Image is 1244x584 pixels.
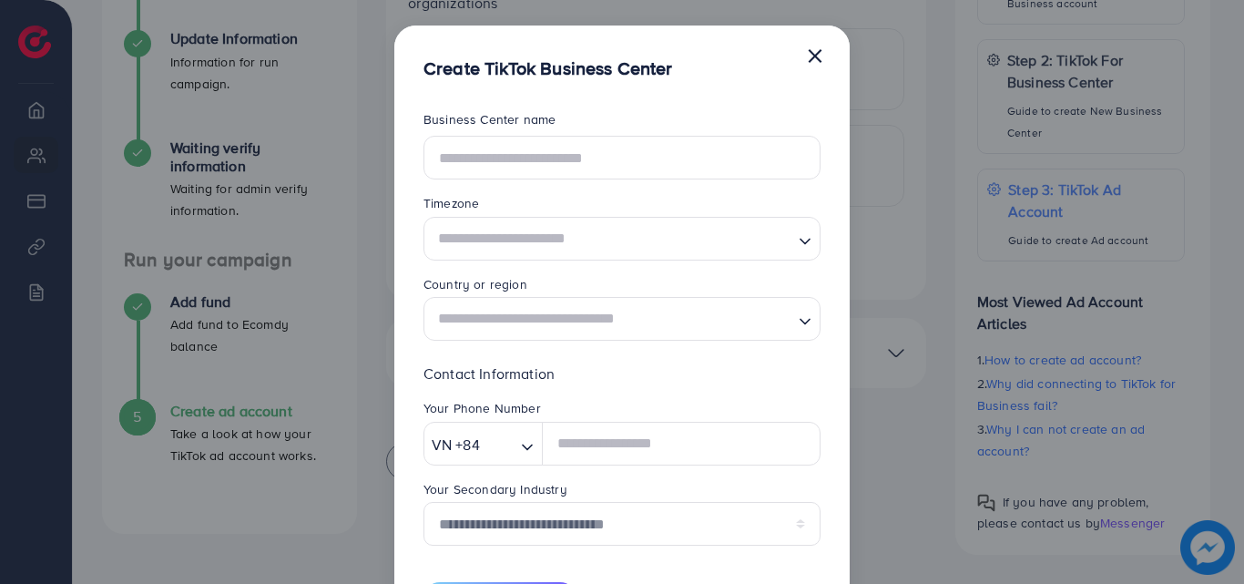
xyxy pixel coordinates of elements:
label: Your Secondary Industry [423,480,567,498]
div: Search for option [423,297,821,341]
input: Search for option [485,431,514,459]
label: Timezone [423,194,479,212]
h5: Create TikTok Business Center [423,55,673,81]
label: Your Phone Number [423,399,541,417]
input: Search for option [432,221,791,255]
button: Close [806,36,824,73]
div: Search for option [423,217,821,261]
div: Search for option [423,422,543,466]
label: Country or region [423,275,527,293]
p: Contact Information [423,363,821,384]
span: +84 [455,432,479,458]
legend: Business Center name [423,110,821,136]
input: Search for option [432,302,791,336]
span: VN [432,432,452,458]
